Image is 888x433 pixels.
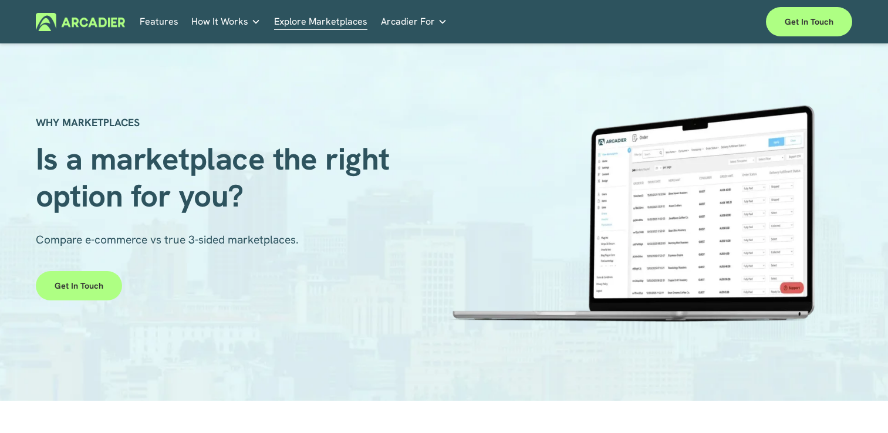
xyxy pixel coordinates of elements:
[766,7,852,36] a: Get in touch
[36,138,398,215] span: Is a marketplace the right option for you?
[191,13,248,30] span: How It Works
[381,13,447,31] a: folder dropdown
[140,13,178,31] a: Features
[191,13,261,31] a: folder dropdown
[274,13,367,31] a: Explore Marketplaces
[36,232,299,247] span: Compare e-commerce vs true 3-sided marketplaces.
[36,271,122,300] a: Get in touch
[36,116,140,129] strong: WHY MARKETPLACES
[36,13,126,31] img: Arcadier
[381,13,435,30] span: Arcadier For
